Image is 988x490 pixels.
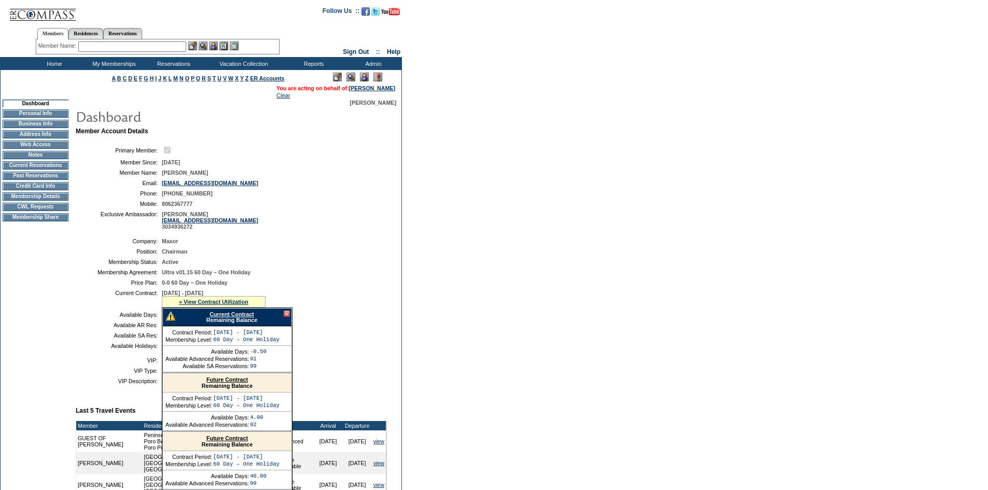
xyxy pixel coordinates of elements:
[373,460,384,466] a: view
[188,41,197,50] img: b_edit.gif
[165,402,212,409] td: Membership Level:
[165,356,249,362] td: Available Advanced Reservations:
[360,73,369,81] img: Impersonate
[250,363,267,369] td: 99
[165,454,212,460] td: Contract Period:
[80,279,158,286] td: Price Plan:
[3,192,68,201] td: Membership Details
[191,75,194,81] a: P
[250,422,263,428] td: 92
[387,48,400,55] a: Help
[143,57,202,70] td: Reservations
[122,75,127,81] a: C
[283,57,342,70] td: Reports
[80,378,158,384] td: VIP Description:
[213,329,280,335] td: [DATE] - [DATE]
[185,75,189,81] a: O
[162,201,192,207] span: 8062367777
[213,402,280,409] td: 60 Day – One Holiday
[83,57,143,70] td: My Memberships
[80,248,158,255] td: Position:
[144,75,148,81] a: G
[162,180,258,186] a: [EMAIL_ADDRESS][DOMAIN_NAME]
[277,430,314,452] td: Advanced
[371,7,380,16] img: Follow us on Twitter
[80,201,158,207] td: Mobile:
[162,190,213,197] span: [PHONE_NUMBER]
[165,348,249,355] td: Available Days:
[219,41,228,50] img: Reservations
[3,203,68,211] td: CWL Requests
[80,332,158,339] td: Available SA Res:
[202,75,206,81] a: R
[250,75,284,81] a: ER Accounts
[343,430,372,452] td: [DATE]
[76,128,148,135] b: Member Account Details
[3,130,68,138] td: Address Info
[165,395,212,401] td: Contract Period:
[76,407,135,414] b: Last 5 Travel Events
[3,120,68,128] td: Business Info
[206,435,248,441] a: Future Contract
[235,75,239,81] a: X
[80,368,158,374] td: VIP Type:
[80,180,158,186] td: Email:
[117,75,121,81] a: B
[314,430,343,452] td: [DATE]
[80,145,158,155] td: Primary Member:
[165,480,249,486] td: Available Advanced Reservations:
[163,75,167,81] a: K
[196,75,200,81] a: Q
[163,373,291,393] div: Remaining Balance
[165,461,212,467] td: Membership Level:
[207,75,211,81] a: S
[80,159,158,165] td: Member Since:
[213,337,280,343] td: 60 Day – One Holiday
[165,422,249,428] td: Available Advanced Reservations:
[3,213,68,221] td: Membership Share
[143,421,277,430] td: Residence
[162,279,228,286] span: 0-0 60 Day – One Holiday
[38,41,78,50] div: Member Name:
[80,170,158,176] td: Member Name:
[314,421,343,430] td: Arrival
[128,75,132,81] a: D
[346,73,355,81] img: View Mode
[80,322,158,328] td: Available AR Res:
[381,10,400,17] a: Subscribe to our YouTube Channel
[343,48,369,55] a: Sign Out
[342,57,402,70] td: Admin
[80,211,158,230] td: Exclusive Ambassador:
[277,452,314,474] td: Space Available
[350,100,396,106] span: [PERSON_NAME]
[173,75,178,81] a: M
[217,75,221,81] a: U
[381,8,400,16] img: Subscribe to our YouTube Channel
[250,414,263,421] td: 4.00
[162,170,208,176] span: [PERSON_NAME]
[250,480,267,486] td: 99
[68,28,103,39] a: Residences
[37,28,69,39] a: Members
[80,269,158,275] td: Membership Agreement:
[276,92,290,99] a: Clear
[343,421,372,430] td: Departure
[210,311,254,317] a: Current Contract
[165,337,212,343] td: Membership Level:
[276,85,395,91] span: You are acting on behalf of:
[245,75,249,81] a: Z
[165,473,249,479] td: Available Days:
[3,161,68,170] td: Current Reservations
[150,75,154,81] a: H
[3,141,68,149] td: Web Access
[206,376,248,383] a: Future Contract
[158,75,161,81] a: J
[163,432,291,451] div: Remaining Balance
[76,421,143,430] td: Member
[3,109,68,118] td: Personal Info
[76,430,143,452] td: GUEST OF [PERSON_NAME]
[3,100,68,107] td: Dashboard
[277,421,314,430] td: Type
[75,106,283,127] img: pgTtlDashboard.gif
[80,290,158,307] td: Current Contract:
